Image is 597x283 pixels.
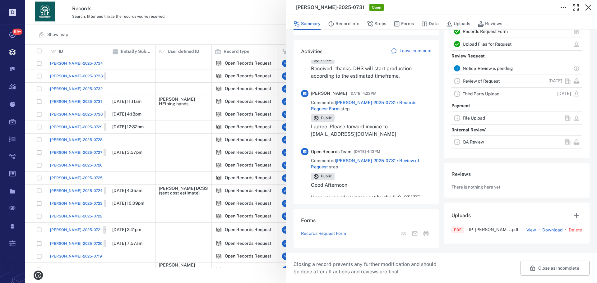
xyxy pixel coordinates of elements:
p: Leave comment [400,48,432,54]
p: · [537,226,541,234]
a: Review of Request [463,79,500,84]
button: Summary [294,18,321,30]
h6: Forms [301,217,432,224]
a: [PERSON_NAME]-2025-0731 / Records Request Form [311,100,416,111]
button: View [526,227,536,233]
div: ReviewsThere is nothing here yet [444,163,590,203]
button: Toggle Fullscreen [570,1,582,14]
h3: [PERSON_NAME]-2025-0731 [296,4,364,11]
p: Payment [451,100,470,112]
p: Record Delivery [451,148,485,160]
a: Leave comment [391,48,432,55]
span: IP - [PERSON_NAME] to DFCS [DATE] [469,227,526,232]
span: Open [371,5,382,10]
a: Notice-Review is pending [463,66,513,71]
span: Commented step [311,158,432,170]
span: [PERSON_NAME] [311,90,347,97]
a: Third Party Upload [463,91,499,96]
a: Upload Files for Request [463,42,511,47]
button: Close as incomplete [521,261,590,276]
a: [PERSON_NAME]-2025-0731 / Review of Request [311,158,419,169]
div: ActivitiesLeave commentPublicReceived - thanks. DHS will start production according to the estima... [294,40,439,209]
p: I agree. Please forward invoice to [EMAIL_ADDRESS][DOMAIN_NAME] [311,123,432,138]
a: Download [542,227,562,233]
a: Records Request Form [301,231,346,237]
span: Commented step [311,100,432,112]
p: D [9,9,16,16]
button: Close [582,1,595,14]
span: [DATE] 4:23PM [349,90,377,97]
p: [DATE] [548,78,562,84]
button: Steps [367,18,386,30]
button: Delete [569,227,582,233]
span: 99+ [12,29,22,35]
a: QA Review [463,139,484,144]
span: Help [14,4,27,10]
p: Received - thanks. DHS will start production according to the estimated timeframe. [311,65,432,80]
button: Print form [420,228,432,239]
p: Closing a record prevents any further modification and should be done after all actions and revie... [294,261,442,276]
h6: Uploads [451,212,471,219]
button: Data [421,18,439,30]
span: Public [320,116,333,121]
button: Mail form [409,228,420,239]
button: Forms [394,18,414,30]
span: Public [320,57,333,63]
p: · [564,226,567,234]
p: Good Afternoon [311,181,432,189]
h6: Reviews [451,171,582,178]
div: PDF [454,227,461,233]
span: . pdf [511,227,526,232]
p: [DATE] [557,91,571,97]
p: Review Request [451,51,485,62]
span: Open Records Team [311,149,351,155]
button: Reviews [478,18,502,30]
span: [DATE] 4:13PM [354,148,380,155]
p: Upon review of your request by the [US_STATE] Department of Human Services (DHS), [US_STATE] Deli... [311,194,432,239]
button: View form in the step [398,228,409,239]
div: FormsRecords Request FormView form in the stepMail formPrint form [294,209,439,253]
button: Toggle to Edit Boxes [557,1,570,14]
div: UploadsPDFIP - [PERSON_NAME] to DFCS [DATE].pdfView·Download·Delete [444,203,590,249]
h6: Activities [301,48,322,55]
p: [Internal Review] [451,125,487,136]
p: There is nothing here yet [451,184,500,190]
a: Records Request Form [463,29,508,34]
span: Public [320,174,333,179]
button: Uploads [446,18,470,30]
a: File Upload [463,116,485,121]
button: Record info [328,18,359,30]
